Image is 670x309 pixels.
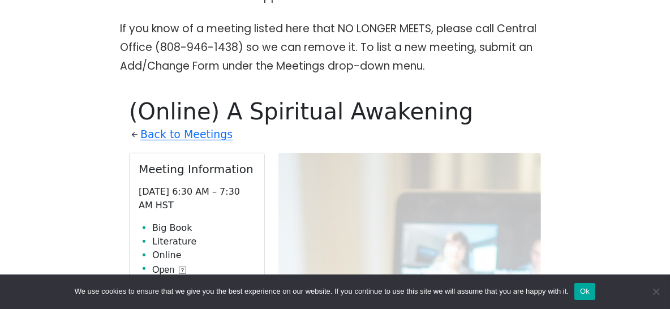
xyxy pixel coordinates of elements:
[152,263,174,277] span: Open
[152,235,255,248] li: Literature
[139,162,255,176] h2: Meeting Information
[152,248,255,262] li: Online
[139,185,255,212] p: [DATE] 6:30 AM – 7:30 AM HST
[650,286,662,297] span: No
[120,19,550,75] p: If you know of a meeting listed here that NO LONGER MEETS, please call Central Office (808-946-14...
[75,286,569,297] span: We use cookies to ensure that we give you the best experience on our website. If you continue to ...
[152,221,255,235] li: Big Book
[140,125,233,144] a: Back to Meetings
[152,263,186,277] button: Open
[574,283,595,300] button: Ok
[129,98,541,125] h1: (Online) A Spiritual Awakening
